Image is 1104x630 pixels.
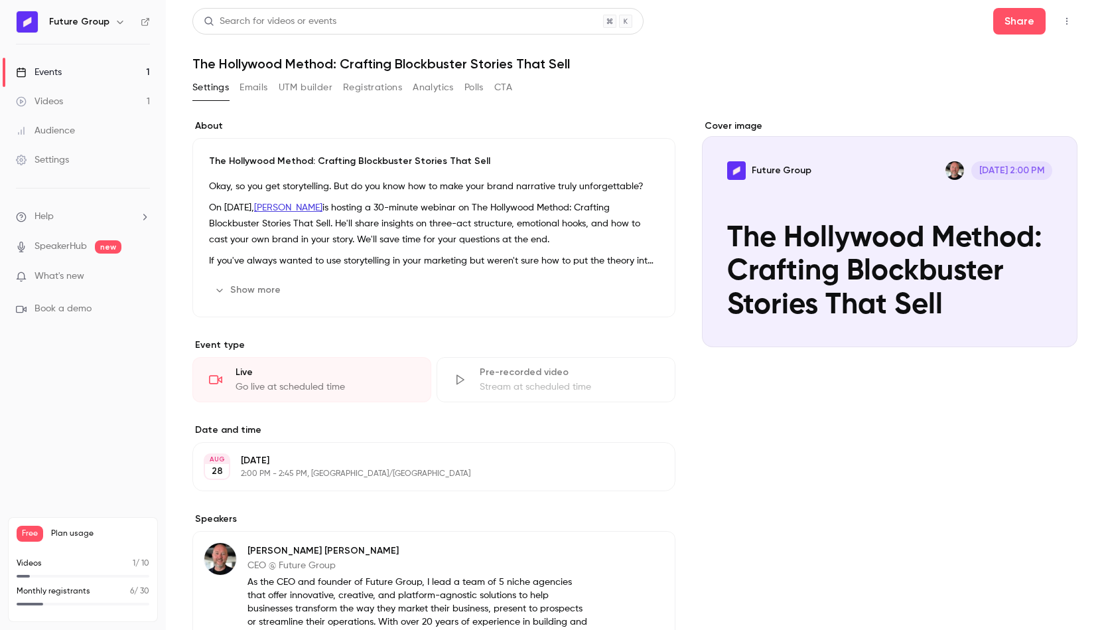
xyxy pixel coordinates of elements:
button: Analytics [413,77,454,98]
p: Event type [192,339,675,352]
span: Book a demo [34,302,92,316]
p: / 10 [133,558,149,570]
button: UTM builder [279,77,332,98]
p: Videos [17,558,42,570]
a: SpeakerHub [34,240,87,254]
label: Speakers [192,512,675,526]
div: Audience [16,124,75,137]
button: Settings [192,77,229,98]
p: Okay, so you get storytelling. But do you know how to make your brand narrative truly unforgettable? [209,179,659,195]
p: The Hollywood Method: Crafting Blockbuster Stories That Sell [209,155,659,168]
section: Cover image [702,119,1077,347]
div: Settings [16,153,69,167]
button: Emails [240,77,267,98]
div: Pre-recorded video [480,366,659,379]
h6: Future Group [49,15,109,29]
p: If you've always wanted to use storytelling in your marketing but weren't sure how to put the the... [209,253,659,269]
div: Search for videos or events [204,15,336,29]
p: 2:00 PM - 2:45 PM, [GEOGRAPHIC_DATA]/[GEOGRAPHIC_DATA] [241,469,605,479]
div: Pre-recorded videoStream at scheduled time [437,357,675,402]
button: Registrations [343,77,402,98]
p: / 30 [130,586,149,597]
span: What's new [34,270,84,283]
li: help-dropdown-opener [16,210,150,224]
p: CEO @ Future Group [247,559,589,572]
button: Show more [209,279,289,301]
span: 1 [133,560,135,568]
img: Future Group [17,11,38,33]
div: Live [236,366,415,379]
label: Cover image [702,119,1077,133]
div: Events [16,66,62,79]
span: Help [34,210,54,224]
div: AUG [205,455,229,464]
p: On [DATE], is hosting a 30-minute webinar on The Hollywood Method: Crafting Blockbuster Stories T... [209,200,659,248]
div: Stream at scheduled time [480,380,659,394]
p: [DATE] [241,454,605,467]
p: [PERSON_NAME] [PERSON_NAME] [247,544,589,558]
div: Videos [16,95,63,108]
span: Plan usage [51,528,149,539]
h1: The Hollywood Method: Crafting Blockbuster Stories That Sell [192,56,1077,72]
p: Monthly registrants [17,586,90,597]
label: About [192,119,675,133]
p: 28 [212,465,223,478]
div: Go live at scheduled time [236,380,415,394]
button: Polls [464,77,484,98]
img: Lyndon Nicholson [204,543,236,575]
span: new [95,240,121,254]
span: 6 [130,588,134,595]
button: Share [993,8,1046,35]
button: CTA [494,77,512,98]
span: Free [17,526,43,542]
div: LiveGo live at scheduled time [192,357,431,402]
a: [PERSON_NAME] [254,203,322,212]
label: Date and time [192,424,675,437]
